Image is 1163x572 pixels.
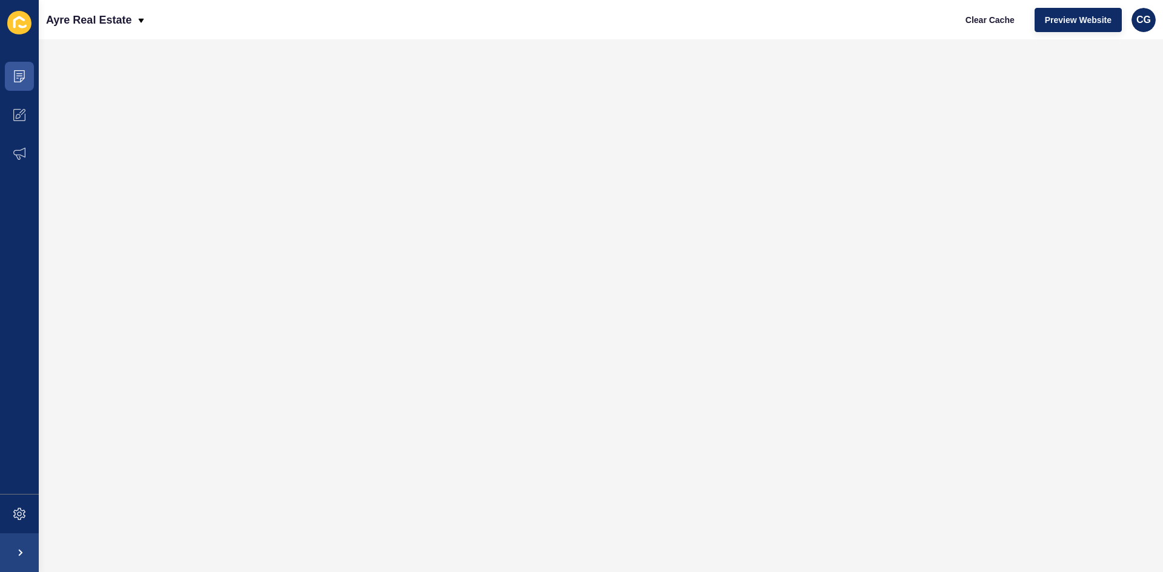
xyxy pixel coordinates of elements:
span: Preview Website [1045,14,1112,26]
span: Clear Cache [966,14,1015,26]
button: Clear Cache [955,8,1025,32]
p: Ayre Real Estate [46,5,131,35]
span: CG [1136,14,1151,26]
button: Preview Website [1035,8,1122,32]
